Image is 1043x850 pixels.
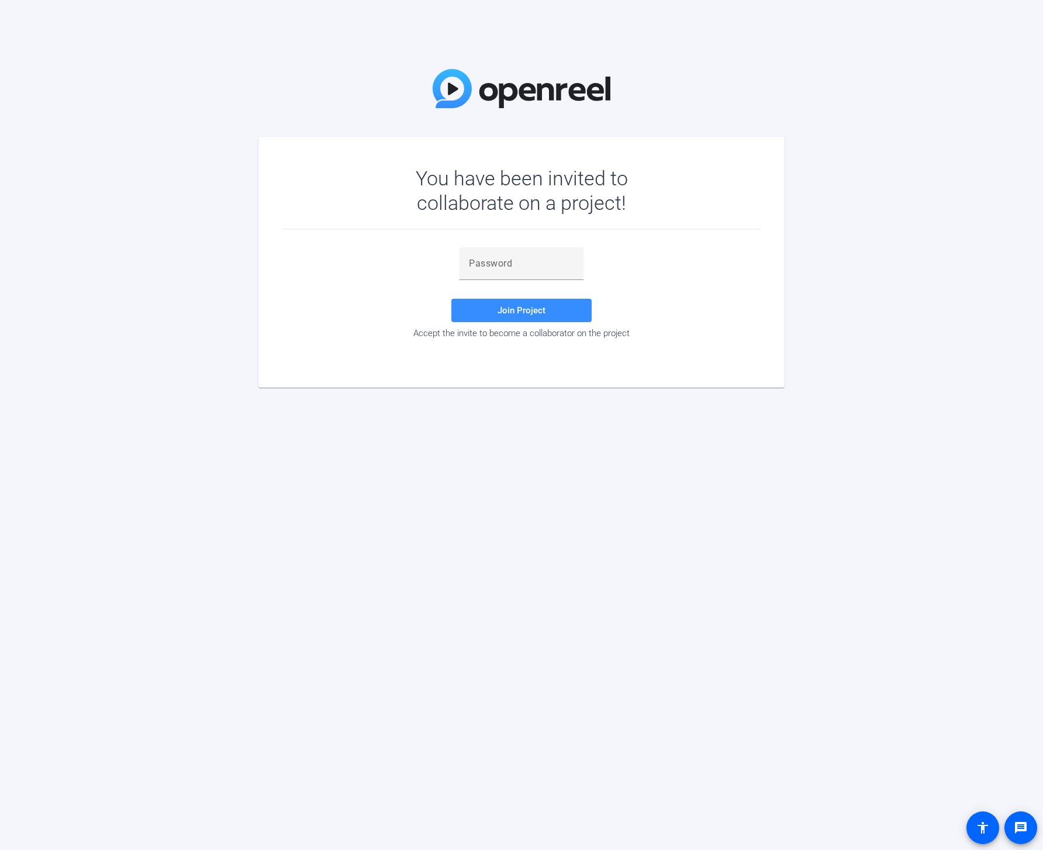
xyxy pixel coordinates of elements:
[282,328,761,338] div: Accept the invite to become a collaborator on the project
[469,257,574,271] input: Password
[976,821,990,835] mat-icon: accessibility
[498,305,545,316] span: Join Project
[433,69,610,108] img: OpenReel Logo
[382,166,662,215] div: You have been invited to collaborate on a project!
[1014,821,1028,835] mat-icon: message
[451,299,592,322] button: Join Project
